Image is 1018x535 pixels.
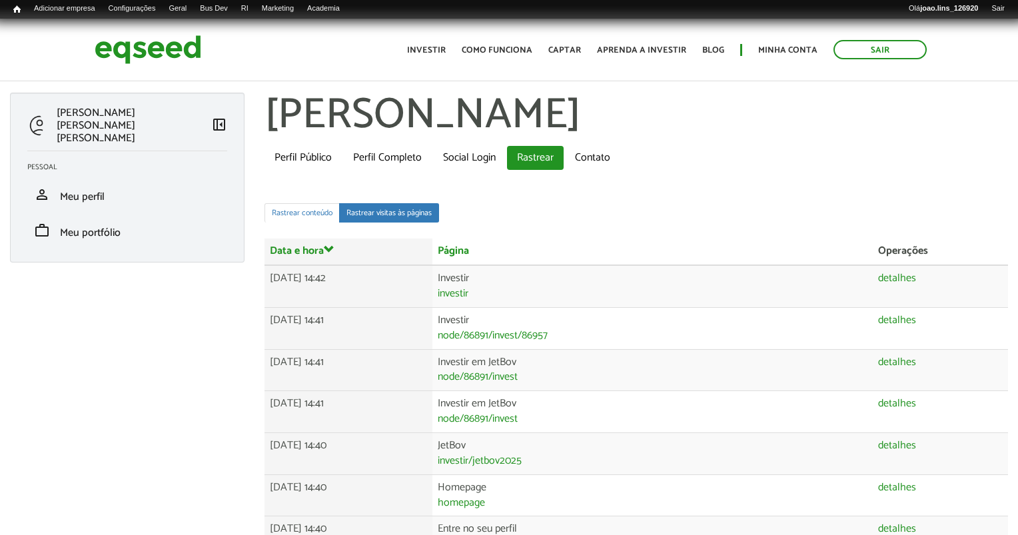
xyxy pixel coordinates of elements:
a: detalhes [878,315,916,326]
a: Blog [702,46,724,55]
a: homepage [438,498,485,508]
td: JetBov [432,432,873,474]
a: Rastrear [507,146,564,170]
a: detalhes [878,357,916,368]
a: detalhes [878,524,916,534]
a: personMeu perfil [27,187,227,203]
td: [DATE] 14:42 [264,265,432,307]
td: Investir [432,265,873,307]
td: [DATE] 14:40 [264,432,432,474]
td: [DATE] 14:40 [264,474,432,516]
span: Início [13,5,21,14]
a: Configurações [102,3,163,14]
a: Bus Dev [193,3,235,14]
a: detalhes [878,398,916,409]
a: investir/jetbov2025 [438,456,522,466]
h1: [PERSON_NAME] [264,93,1008,139]
td: [DATE] 14:41 [264,391,432,433]
a: investir [438,288,468,299]
span: Meu perfil [60,188,105,206]
a: Olájoao.lins_126920 [902,3,985,14]
a: node/86891/invest [438,372,518,382]
a: node/86891/invest/86957 [438,330,548,341]
td: [DATE] 14:41 [264,307,432,349]
a: Social Login [433,146,506,170]
h2: Pessoal [27,163,237,171]
td: [DATE] 14:41 [264,349,432,391]
a: Colapsar menu [211,117,227,135]
a: detalhes [878,273,916,284]
a: Perfil Público [264,146,342,170]
a: Sair [985,3,1011,14]
a: Perfil Completo [343,146,432,170]
a: detalhes [878,440,916,451]
a: detalhes [878,482,916,493]
a: Início [7,3,27,16]
a: Data e hora [270,244,334,257]
th: Operações [873,239,1008,265]
a: Aprenda a investir [597,46,686,55]
a: Sair [833,40,927,59]
a: Geral [162,3,193,14]
td: Investir [432,307,873,349]
span: Meu portfólio [60,224,121,242]
li: Meu portfólio [17,213,237,249]
a: workMeu portfólio [27,223,227,239]
img: EqSeed [95,32,201,67]
td: Homepage [432,474,873,516]
li: Meu perfil [17,177,237,213]
a: Contato [565,146,620,170]
td: Investir em JetBov [432,349,873,391]
a: node/86891/invest [438,414,518,424]
a: Como funciona [462,46,532,55]
a: Rastrear conteúdo [264,203,340,223]
a: Adicionar empresa [27,3,102,14]
a: Marketing [255,3,300,14]
a: Investir [407,46,446,55]
span: left_panel_close [211,117,227,133]
a: Minha conta [758,46,817,55]
p: [PERSON_NAME] [PERSON_NAME] [PERSON_NAME] [57,107,211,145]
a: Academia [300,3,346,14]
a: Página [438,246,469,257]
span: work [34,223,50,239]
a: Captar [548,46,581,55]
a: Rastrear visitas às páginas [339,203,439,223]
strong: joao.lins_126920 [920,4,978,12]
a: RI [235,3,255,14]
td: Investir em JetBov [432,391,873,433]
span: person [34,187,50,203]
